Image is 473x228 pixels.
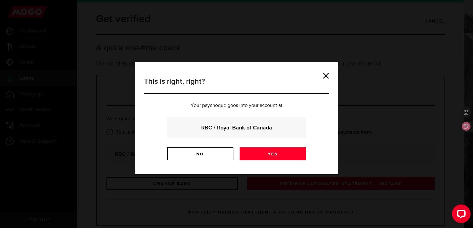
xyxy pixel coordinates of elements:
[144,103,329,108] p: Your paycheque goes into your account at
[144,76,329,94] h3: This is right, right?
[167,147,233,160] a: No
[447,202,473,228] iframe: LiveChat chat widget
[176,124,297,132] strong: RBC / Royal Bank of Canada
[240,147,306,160] a: Yes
